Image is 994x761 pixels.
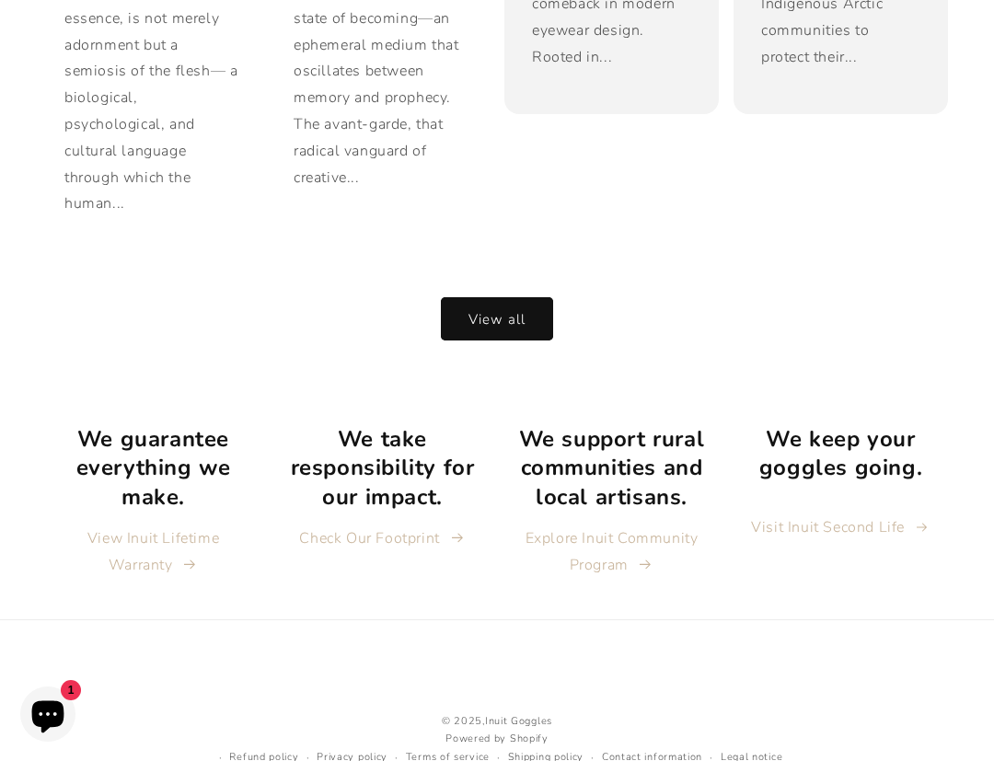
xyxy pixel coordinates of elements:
[60,525,247,579] a: View Inuit Lifetime Warranty
[518,525,705,579] a: Explore Inuit Community Program
[15,686,81,746] inbox-online-store-chat: Shopify online store chat
[441,297,553,340] a: View all
[751,514,930,541] a: Visit Inuit Second Life
[299,525,465,552] a: Check Our Footprint
[759,424,922,482] strong: We keep your goggles going.
[485,714,552,728] a: Inuit Goggles
[291,424,475,511] strong: We take responsibility for our impact.
[445,732,549,745] a: Powered by Shopify
[519,424,705,511] strong: We support rural communities and local artisans.
[76,424,231,511] strong: We guarantee everything we make.
[212,713,783,731] small: © 2025,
